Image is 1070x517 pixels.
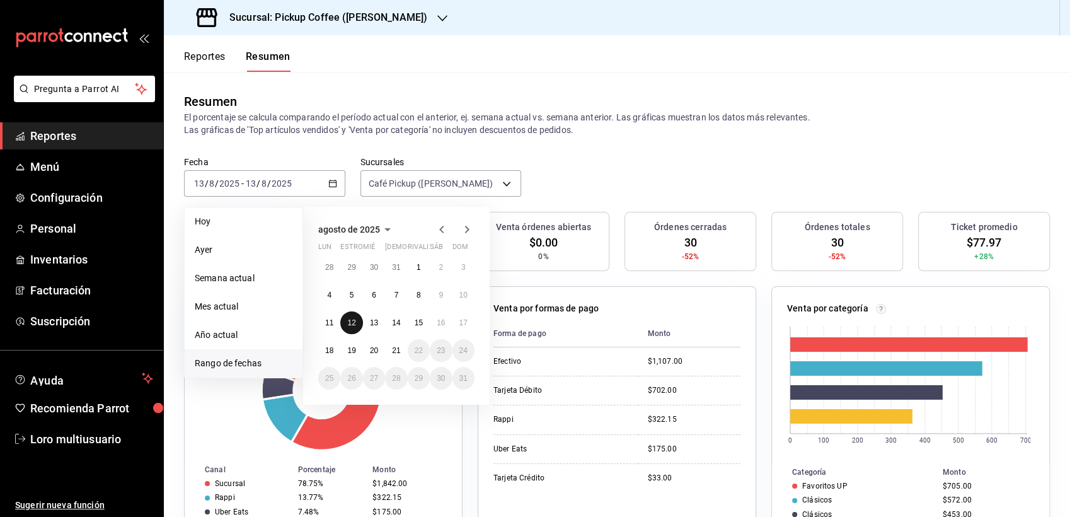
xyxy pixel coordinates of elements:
font: Reportes [30,129,76,142]
span: 0% [538,251,548,262]
button: 30 de julio de 2025 [363,256,385,279]
div: $572.00 [943,496,1029,504]
a: Pregunta a Parrot AI [9,91,155,105]
font: Suscripción [30,315,90,328]
button: 9 de agosto de 2025 [430,284,452,306]
abbr: 9 de agosto de 2025 [439,291,443,299]
button: 1 de agosto de 2025 [408,256,430,279]
button: 21 de agosto de 2025 [385,339,407,362]
span: Mes actual [195,300,292,313]
button: 15 de agosto de 2025 [408,311,430,334]
span: / [256,178,260,189]
div: 78.75% [298,479,362,488]
div: Uber Eats [493,444,619,455]
text: 700 [1020,437,1032,444]
abbr: 15 de agosto de 2025 [415,318,423,327]
abbr: martes [340,243,380,256]
abbr: 14 de agosto de 2025 [392,318,400,327]
abbr: 30 de julio de 2025 [370,263,378,272]
text: 500 [953,437,964,444]
button: 11 de agosto de 2025 [318,311,340,334]
span: 30 [831,234,843,251]
h3: Órdenes cerradas [654,221,727,234]
span: Ayuda [30,371,137,386]
th: Categoría [772,465,938,479]
abbr: 3 de agosto de 2025 [461,263,466,272]
font: Facturación [30,284,91,297]
button: 18 de agosto de 2025 [318,339,340,362]
button: 31 de julio de 2025 [385,256,407,279]
span: / [205,178,209,189]
span: - [241,178,244,189]
p: Venta por formas de pago [493,302,599,315]
div: $322.15 [372,493,442,502]
button: 25 de agosto de 2025 [318,367,340,390]
abbr: 23 de agosto de 2025 [437,346,445,355]
abbr: 2 de agosto de 2025 [439,263,443,272]
div: $1,107.00 [648,356,740,367]
button: 2 de agosto de 2025 [430,256,452,279]
button: 4 de agosto de 2025 [318,284,340,306]
button: 30 de agosto de 2025 [430,367,452,390]
button: 16 de agosto de 2025 [430,311,452,334]
abbr: 29 de agosto de 2025 [415,374,423,383]
abbr: 30 de agosto de 2025 [437,374,445,383]
abbr: 26 de agosto de 2025 [347,374,355,383]
button: 10 de agosto de 2025 [452,284,475,306]
div: Efectivo [493,356,619,367]
abbr: 5 de agosto de 2025 [350,291,354,299]
abbr: 18 de agosto de 2025 [325,346,333,355]
div: $705.00 [943,482,1029,491]
div: Resumen [184,92,237,111]
p: Venta por categoría [787,302,868,315]
div: Rappi [493,414,619,425]
text: 0 [788,437,792,444]
font: Loro multiusuario [30,433,121,446]
span: / [215,178,219,189]
abbr: 17 de agosto de 2025 [459,318,468,327]
label: Fecha [184,158,345,166]
span: / [267,178,271,189]
span: Café Pickup ([PERSON_NAME]) [369,177,493,190]
button: 31 de agosto de 2025 [452,367,475,390]
abbr: 8 de agosto de 2025 [417,291,421,299]
abbr: sábado [430,243,443,256]
button: 29 de julio de 2025 [340,256,362,279]
div: $702.00 [648,385,740,396]
button: 24 de agosto de 2025 [452,339,475,362]
button: 22 de agosto de 2025 [408,339,430,362]
text: 600 [986,437,998,444]
abbr: 28 de agosto de 2025 [392,374,400,383]
text: 400 [919,437,931,444]
button: 26 de agosto de 2025 [340,367,362,390]
input: ---- [219,178,240,189]
abbr: 19 de agosto de 2025 [347,346,355,355]
div: Clásicos [802,496,832,504]
span: agosto de 2025 [318,224,380,235]
th: Forma de pago [493,320,638,347]
button: 3 de agosto de 2025 [452,256,475,279]
th: Monto [638,320,740,347]
text: 300 [885,437,897,444]
button: 28 de julio de 2025 [318,256,340,279]
span: Hoy [195,215,292,228]
button: open_drawer_menu [139,33,149,43]
span: Año actual [195,328,292,342]
th: Porcentaje [293,463,367,477]
abbr: 27 de agosto de 2025 [370,374,378,383]
button: 6 de agosto de 2025 [363,284,385,306]
abbr: 16 de agosto de 2025 [437,318,445,327]
input: ---- [271,178,292,189]
div: 7.48% [298,508,362,516]
div: Tarjeta Débito [493,385,619,396]
p: El porcentaje se calcula comparando el período actual con el anterior, ej. semana actual vs. sema... [184,111,1050,136]
abbr: domingo [452,243,468,256]
font: Sugerir nueva función [15,500,105,510]
abbr: 11 de agosto de 2025 [325,318,333,327]
div: Uber Eats [215,508,248,516]
div: $175.00 [648,444,740,455]
span: Semana actual [195,272,292,285]
abbr: 20 de agosto de 2025 [370,346,378,355]
label: Sucursales [360,158,522,166]
button: 14 de agosto de 2025 [385,311,407,334]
